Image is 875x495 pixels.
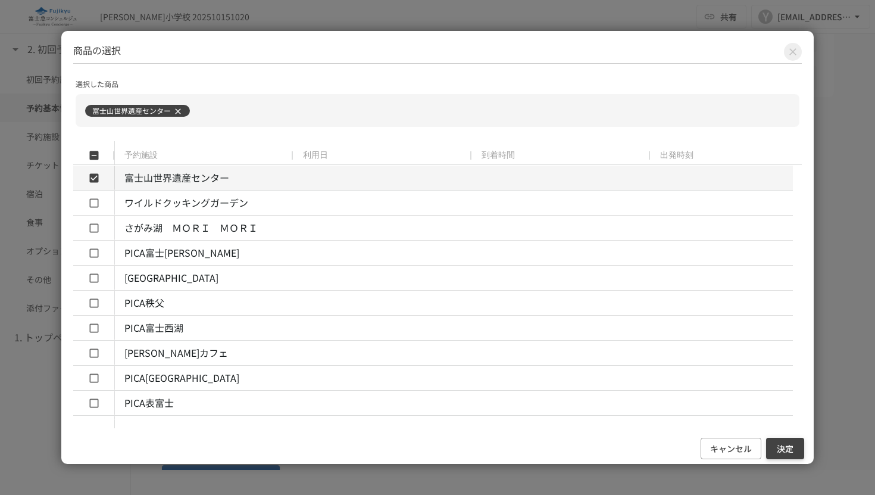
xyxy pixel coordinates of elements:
[124,396,174,411] p: PICA表富士
[482,150,515,161] span: 到着時間
[766,438,804,460] button: 決定
[124,170,229,186] p: 富士山世界遺産センター
[124,195,248,211] p: ワイルドクッキングガーデン
[660,150,693,161] span: 出発時刻
[124,220,258,236] p: さがみ湖 ＭＯＲＩ ＭＯＲＩ
[92,105,171,116] p: 富士山世界遺産センター
[303,150,328,161] span: 利用日
[124,371,239,386] p: PICA[GEOGRAPHIC_DATA]
[76,78,799,89] p: 選択した商品
[85,99,799,122] div: 富士山世界遺産センター
[124,345,228,361] p: [PERSON_NAME]カフェ
[124,295,164,311] p: PICA秩父
[73,43,802,64] h2: 商品の選択
[124,245,239,261] p: PICA富士[PERSON_NAME]
[124,150,158,161] span: 予約施設
[784,43,802,61] button: Close modal
[701,438,761,460] button: キャンセル
[124,270,218,286] p: [GEOGRAPHIC_DATA]
[124,320,183,336] p: PICA富士西湖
